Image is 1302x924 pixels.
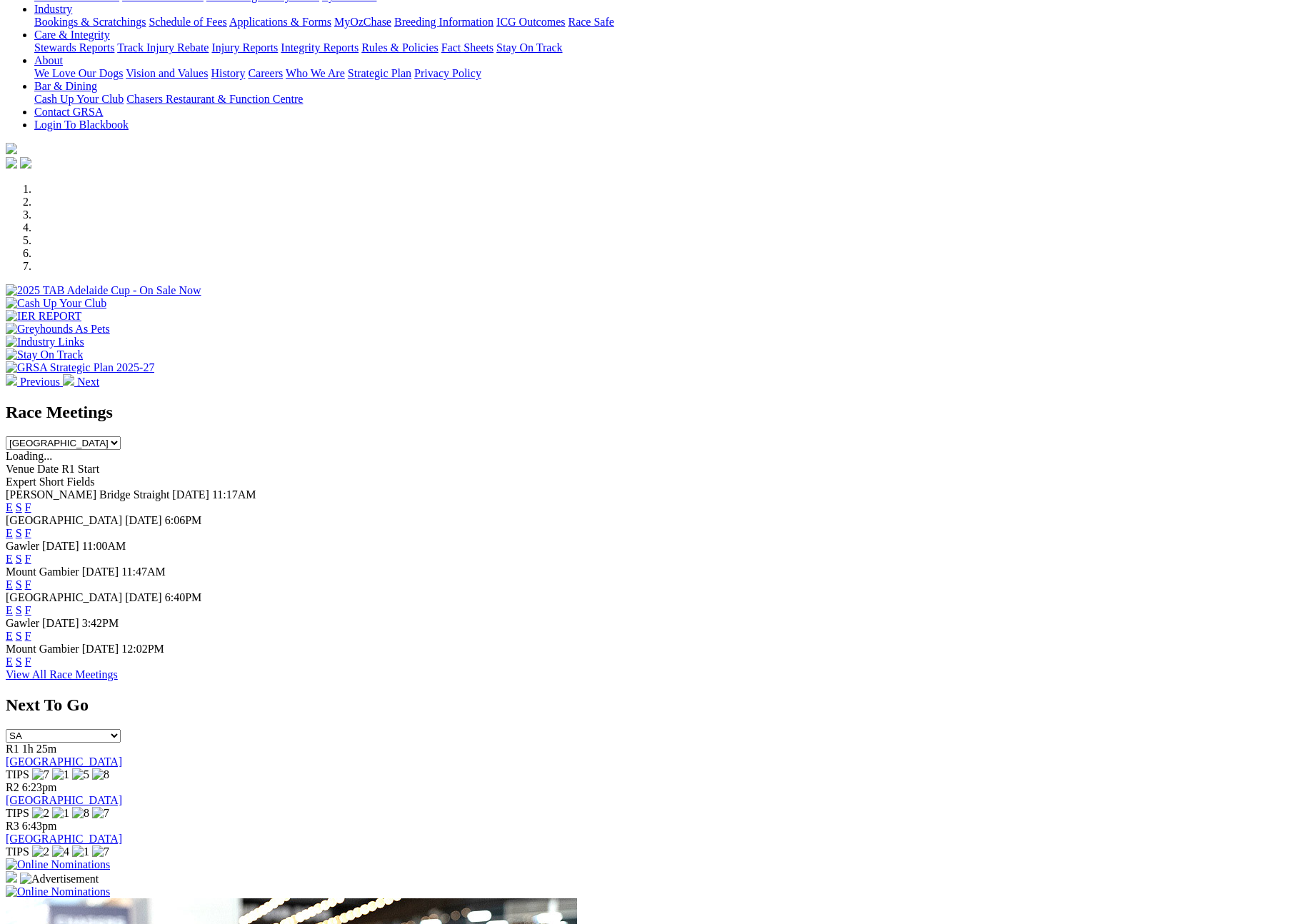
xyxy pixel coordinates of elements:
[165,514,202,526] span: 6:06PM
[126,67,208,79] a: Vision and Values
[6,591,122,603] span: [GEOGRAPHIC_DATA]
[165,591,202,603] span: 6:40PM
[281,41,359,54] a: Integrity Reports
[6,488,169,501] span: [PERSON_NAME] Bridge Straight
[6,755,122,768] a: [GEOGRAPHIC_DATA]
[72,845,89,858] img: 1
[6,768,29,780] span: TIPS
[6,540,39,552] span: Gawler
[25,553,31,565] a: F
[92,807,109,820] img: 7
[77,376,99,388] span: Next
[6,361,154,374] img: GRSA Strategic Plan 2025-27
[6,781,19,793] span: R2
[6,527,13,539] a: E
[32,807,49,820] img: 2
[82,540,126,552] span: 11:00AM
[6,514,122,526] span: [GEOGRAPHIC_DATA]
[6,376,63,388] a: Previous
[125,514,162,526] span: [DATE]
[16,527,22,539] a: S
[22,820,57,832] span: 6:43pm
[6,143,17,154] img: logo-grsa-white.png
[72,768,89,781] img: 5
[92,845,109,858] img: 7
[82,643,119,655] span: [DATE]
[22,743,56,755] span: 1h 25m
[6,871,17,883] img: 15187_Greyhounds_GreysPlayCentral_Resize_SA_WebsiteBanner_300x115_2025.jpg
[16,630,22,642] a: S
[37,463,59,475] span: Date
[32,845,49,858] img: 2
[34,93,1296,106] div: Bar & Dining
[34,93,124,105] a: Cash Up Your Club
[34,106,103,118] a: Contact GRSA
[6,858,110,871] img: Online Nominations
[6,323,110,336] img: Greyhounds As Pets
[32,768,49,781] img: 7
[6,820,19,832] span: R3
[61,463,99,475] span: R1 Start
[6,463,34,475] span: Venue
[34,3,72,15] a: Industry
[149,16,226,28] a: Schedule of Fees
[121,643,164,655] span: 12:02PM
[6,553,13,565] a: E
[334,16,391,28] a: MyOzChase
[34,80,97,92] a: Bar & Dining
[6,566,79,578] span: Mount Gambier
[6,656,13,668] a: E
[394,16,494,28] a: Breeding Information
[568,16,614,28] a: Race Safe
[6,630,13,642] a: E
[34,41,114,54] a: Stewards Reports
[126,93,303,105] a: Chasers Restaurant & Function Centre
[6,845,29,858] span: TIPS
[286,67,345,79] a: Who We Are
[361,41,439,54] a: Rules & Policies
[125,591,162,603] span: [DATE]
[6,501,13,513] a: E
[39,476,64,488] span: Short
[16,553,22,565] a: S
[92,768,109,781] img: 8
[20,376,60,388] span: Previous
[6,336,84,348] img: Industry Links
[6,450,52,462] span: Loading...
[6,643,79,655] span: Mount Gambier
[25,578,31,591] a: F
[348,67,411,79] a: Strategic Plan
[25,604,31,616] a: F
[82,617,119,629] span: 3:42PM
[34,67,1296,80] div: About
[6,695,1296,715] h2: Next To Go
[42,540,79,552] span: [DATE]
[211,67,245,79] a: History
[6,885,110,898] img: Online Nominations
[16,501,22,513] a: S
[52,768,69,781] img: 1
[34,29,110,41] a: Care & Integrity
[6,617,39,629] span: Gawler
[25,501,31,513] a: F
[211,41,278,54] a: Injury Reports
[20,157,31,169] img: twitter.svg
[25,527,31,539] a: F
[6,668,118,681] a: View All Race Meetings
[6,310,81,323] img: IER REPORT
[212,488,256,501] span: 11:17AM
[6,807,29,819] span: TIPS
[6,403,1296,422] h2: Race Meetings
[63,374,74,386] img: chevron-right-pager-white.svg
[6,794,122,806] a: [GEOGRAPHIC_DATA]
[6,604,13,616] a: E
[6,833,122,845] a: [GEOGRAPHIC_DATA]
[25,630,31,642] a: F
[20,873,99,885] img: Advertisement
[34,16,1296,29] div: Industry
[66,476,94,488] span: Fields
[6,348,83,361] img: Stay On Track
[63,376,99,388] a: Next
[6,374,17,386] img: chevron-left-pager-white.svg
[34,67,123,79] a: We Love Our Dogs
